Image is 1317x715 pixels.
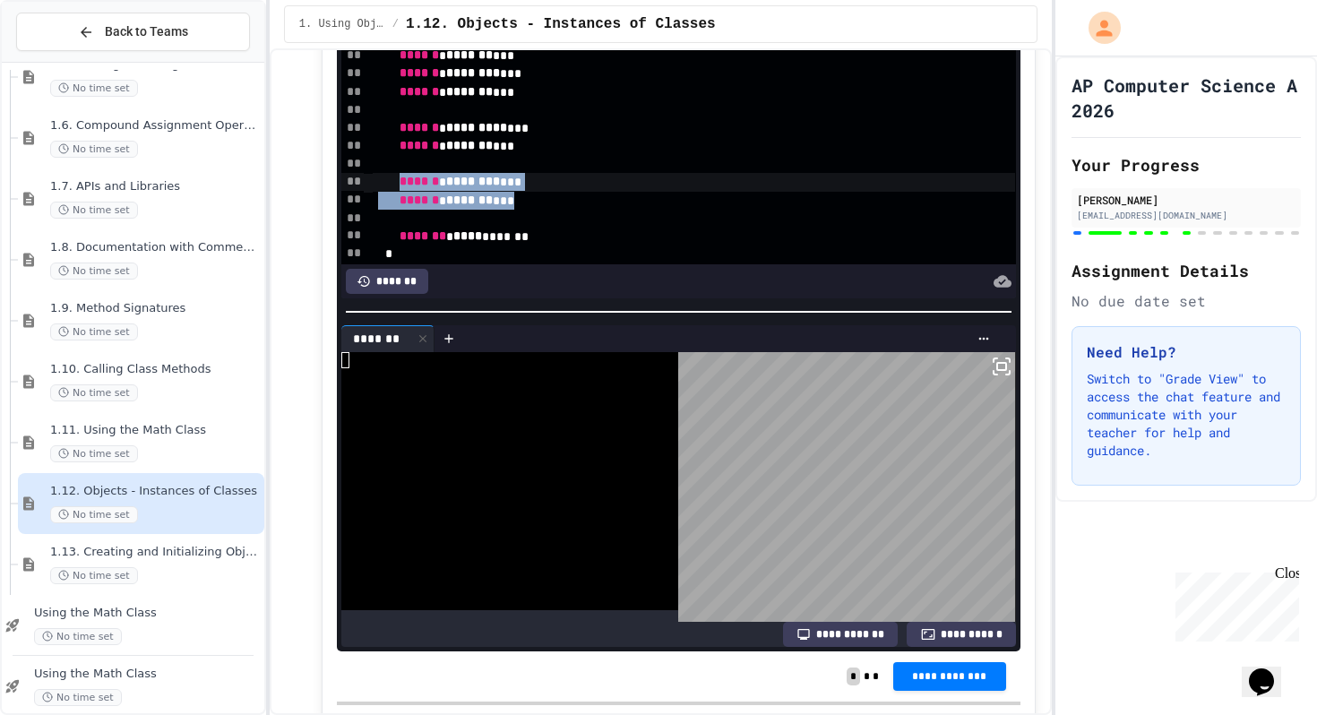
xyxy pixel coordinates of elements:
[34,628,122,645] span: No time set
[50,362,261,377] span: 1.10. Calling Class Methods
[50,179,261,194] span: 1.7. APIs and Libraries
[34,689,122,706] span: No time set
[50,567,138,584] span: No time set
[50,118,261,134] span: 1.6. Compound Assignment Operators
[50,384,138,401] span: No time set
[1077,192,1295,208] div: [PERSON_NAME]
[299,17,385,31] span: 1. Using Objects and Methods
[1072,258,1301,283] h2: Assignment Details
[50,202,138,219] span: No time set
[34,667,261,682] span: Using the Math Class
[50,445,138,462] span: No time set
[50,506,138,523] span: No time set
[34,606,261,621] span: Using the Math Class
[16,13,250,51] button: Back to Teams
[50,545,261,560] span: 1.13. Creating and Initializing Objects: Constructors
[50,263,138,280] span: No time set
[1072,290,1301,312] div: No due date set
[50,240,261,255] span: 1.8. Documentation with Comments and Preconditions
[392,17,399,31] span: /
[1087,370,1286,460] p: Switch to "Grade View" to access the chat feature and communicate with your teacher for help and ...
[1087,341,1286,363] h3: Need Help?
[50,141,138,158] span: No time set
[50,80,138,97] span: No time set
[1077,209,1295,222] div: [EMAIL_ADDRESS][DOMAIN_NAME]
[1070,7,1125,48] div: My Account
[1072,73,1301,123] h1: AP Computer Science A 2026
[105,22,188,41] span: Back to Teams
[7,7,124,114] div: Chat with us now!Close
[406,13,716,35] span: 1.12. Objects - Instances of Classes
[50,301,261,316] span: 1.9. Method Signatures
[50,484,261,499] span: 1.12. Objects - Instances of Classes
[50,423,261,438] span: 1.11. Using the Math Class
[50,323,138,340] span: No time set
[1168,565,1299,642] iframe: chat widget
[1072,152,1301,177] h2: Your Progress
[1242,643,1299,697] iframe: chat widget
